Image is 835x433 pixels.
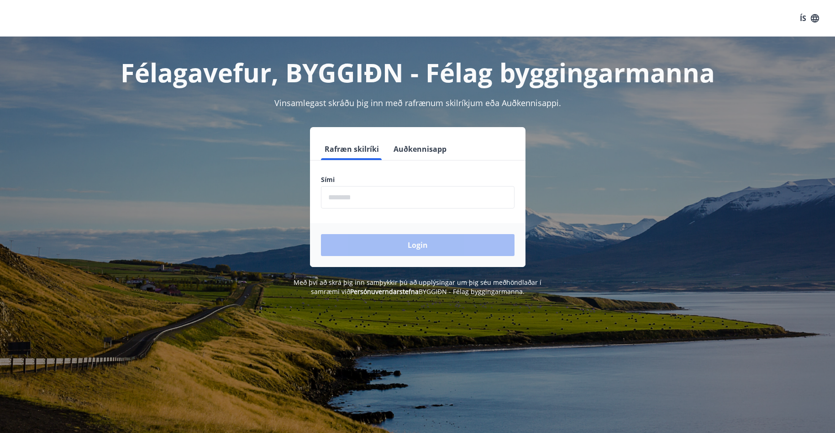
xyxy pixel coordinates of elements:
span: Vinsamlegast skráðu þig inn með rafrænum skilríkjum eða Auðkennisappi. [274,97,561,108]
label: Sími [321,175,515,184]
button: Auðkennisapp [390,138,450,160]
span: Með því að skrá þig inn samþykkir þú að upplýsingar um þig séu meðhöndlaðar í samræmi við BYGGIÐN... [294,278,541,296]
button: ÍS [795,10,824,27]
h1: Félagavefur, BYGGIÐN - Félag byggingarmanna [100,55,735,90]
a: Persónuverndarstefna [350,287,419,296]
button: Rafræn skilríki [321,138,383,160]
